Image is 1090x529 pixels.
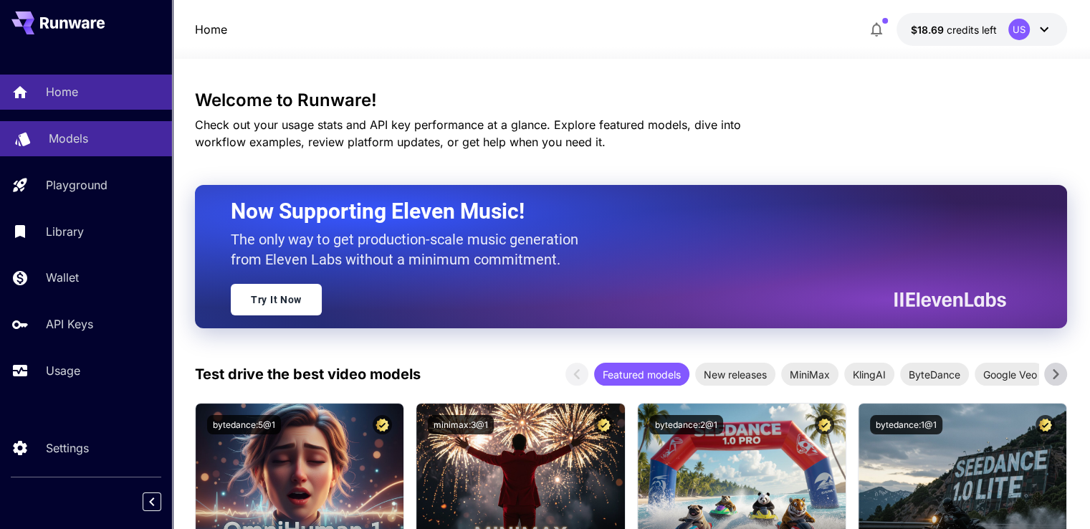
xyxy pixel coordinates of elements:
button: $18.69257US [897,13,1067,46]
p: Usage [46,362,80,379]
div: KlingAI [844,363,894,386]
h2: Now Supporting Eleven Music! [231,198,995,225]
button: Certified Model – Vetted for best performance and includes a commercial license. [1036,415,1055,434]
div: New releases [695,363,775,386]
div: MiniMax [781,363,838,386]
button: bytedance:2@1 [649,415,723,434]
span: ByteDance [900,367,969,382]
button: Certified Model – Vetted for best performance and includes a commercial license. [594,415,613,434]
span: Google Veo [975,367,1046,382]
p: The only way to get production-scale music generation from Eleven Labs without a minimum commitment. [231,229,589,270]
h3: Welcome to Runware! [195,90,1067,110]
span: New releases [695,367,775,382]
a: Try It Now [231,284,322,315]
p: Models [49,130,88,147]
button: Collapse sidebar [143,492,161,511]
div: $18.69257 [911,22,997,37]
div: Featured models [594,363,689,386]
span: $18.69 [911,24,947,36]
button: bytedance:5@1 [207,415,281,434]
p: Test drive the best video models [195,363,421,385]
p: Settings [46,439,89,457]
nav: breadcrumb [195,21,227,38]
div: Collapse sidebar [153,489,172,515]
p: API Keys [46,315,93,333]
button: bytedance:1@1 [870,415,942,434]
span: Featured models [594,367,689,382]
span: MiniMax [781,367,838,382]
p: Wallet [46,269,79,286]
div: Google Veo [975,363,1046,386]
a: Home [195,21,227,38]
span: Check out your usage stats and API key performance at a glance. Explore featured models, dive int... [195,118,741,149]
p: Home [46,83,78,100]
span: KlingAI [844,367,894,382]
p: Library [46,223,84,240]
button: Certified Model – Vetted for best performance and includes a commercial license. [815,415,834,434]
div: ByteDance [900,363,969,386]
span: credits left [947,24,997,36]
button: minimax:3@1 [428,415,494,434]
div: US [1008,19,1030,40]
p: Playground [46,176,107,194]
button: Certified Model – Vetted for best performance and includes a commercial license. [373,415,392,434]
